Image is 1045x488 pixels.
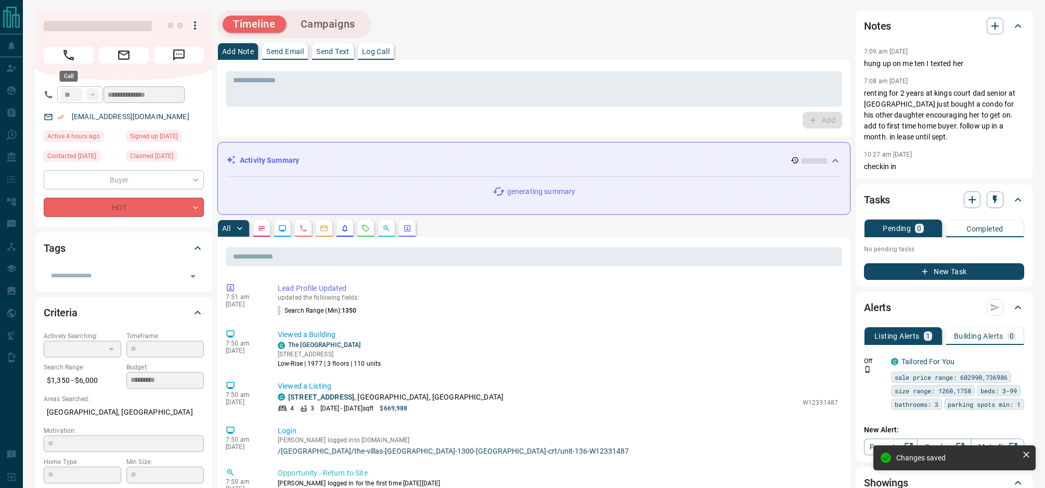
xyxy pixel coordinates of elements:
[917,439,971,455] a: Condos
[278,224,287,233] svg: Lead Browsing Activity
[44,300,204,325] div: Criteria
[44,240,65,256] h2: Tags
[864,439,918,455] a: Property
[288,392,504,403] p: , [GEOGRAPHIC_DATA], [GEOGRAPHIC_DATA]
[320,224,328,233] svg: Emails
[44,331,121,341] p: Actively Searching:
[72,112,189,121] a: [EMAIL_ADDRESS][DOMAIN_NAME]
[44,394,204,404] p: Areas Searched:
[864,187,1024,212] div: Tasks
[44,198,204,217] div: HOT
[44,363,121,372] p: Search Range:
[222,48,254,55] p: Add Note
[896,454,1018,462] div: Changes saved
[864,88,1024,143] p: renting for 2 years at kings court dad senior at [GEOGRAPHIC_DATA] just bought a condo for his ot...
[362,48,390,55] p: Log Call
[507,186,575,197] p: generating summary
[278,350,381,359] p: [STREET_ADDRESS]
[126,331,204,341] p: Timeframe:
[803,398,838,407] p: W12331487
[864,356,885,366] p: Off
[288,393,354,401] a: [STREET_ADDRESS]
[380,404,407,413] p: $669,988
[895,372,1008,382] span: sale price range: 602990,736986
[895,399,938,409] span: bathrooms: 3
[257,224,266,233] svg: Notes
[44,236,204,261] div: Tags
[240,155,299,166] p: Activity Summary
[895,386,971,396] span: size range: 1260,1758
[130,131,178,142] span: Signed up [DATE]
[47,131,100,142] span: Active 4 hours ago
[126,150,204,165] div: Sun Feb 10 2019
[57,113,64,121] svg: Email Verified
[342,307,356,314] span: 1350
[864,48,908,55] p: 7:09 am [DATE]
[864,14,1024,38] div: Notes
[44,47,94,63] span: Call
[341,224,349,233] svg: Listing Alerts
[278,329,838,340] p: Viewed a Building
[864,295,1024,320] div: Alerts
[226,301,262,308] p: [DATE]
[226,399,262,406] p: [DATE]
[60,71,78,82] div: Call
[864,18,891,34] h2: Notes
[316,48,350,55] p: Send Text
[44,150,121,165] div: Wed Apr 08 2020
[226,443,262,451] p: [DATE]
[917,225,921,232] p: 0
[44,170,204,189] div: Buyer
[126,363,204,372] p: Budget:
[403,224,411,233] svg: Agent Actions
[864,58,1024,69] p: hung up on me ten I texted her
[290,16,366,33] button: Campaigns
[278,479,838,488] p: [PERSON_NAME] logged in for the first time [DATE][DATE]
[44,457,121,467] p: Home Type:
[883,225,911,232] p: Pending
[278,426,838,436] p: Login
[311,404,314,413] p: 3
[278,306,357,315] p: Search Range (Min) :
[99,47,149,63] span: Email
[226,340,262,347] p: 7:50 am
[864,299,891,316] h2: Alerts
[278,468,838,479] p: Opportunity - Return to Site
[278,283,838,294] p: Lead Profile Updated
[226,436,262,443] p: 7:50 am
[130,151,173,161] span: Claimed [DATE]
[47,151,96,161] span: Contacted [DATE]
[266,48,304,55] p: Send Email
[226,347,262,354] p: [DATE]
[290,404,294,413] p: 4
[864,366,871,373] svg: Push Notification Only
[154,47,204,63] span: Message
[901,357,954,366] a: Tailored For You
[864,191,890,208] h2: Tasks
[864,241,1024,257] p: No pending tasks
[278,359,381,368] p: Low-Rise | 1977 | 3 floors | 110 units
[891,358,898,365] div: condos.ca
[278,342,285,349] div: condos.ca
[278,436,838,444] p: [PERSON_NAME] logged into [DOMAIN_NAME]
[44,372,121,389] p: $1,350 - $6,000
[44,426,204,435] p: Motivation:
[966,225,1003,233] p: Completed
[44,304,78,321] h2: Criteria
[864,78,908,85] p: 7:08 am [DATE]
[126,457,204,467] p: Min Size:
[1010,332,1014,340] p: 0
[382,224,391,233] svg: Opportunities
[44,131,121,145] div: Mon Aug 18 2025
[278,447,838,455] a: /[GEOGRAPHIC_DATA]/the-villas-[GEOGRAPHIC_DATA]-1300-[GEOGRAPHIC_DATA]-crt/unit-136-W12331487
[186,269,200,284] button: Open
[226,391,262,399] p: 7:50 am
[44,404,204,421] p: [GEOGRAPHIC_DATA], [GEOGRAPHIC_DATA]
[222,225,230,232] p: All
[874,332,920,340] p: Listing Alerts
[226,293,262,301] p: 7:51 am
[864,263,1024,280] button: New Task
[954,332,1003,340] p: Building Alerts
[223,16,286,33] button: Timeline
[320,404,373,413] p: [DATE] - [DATE] sqft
